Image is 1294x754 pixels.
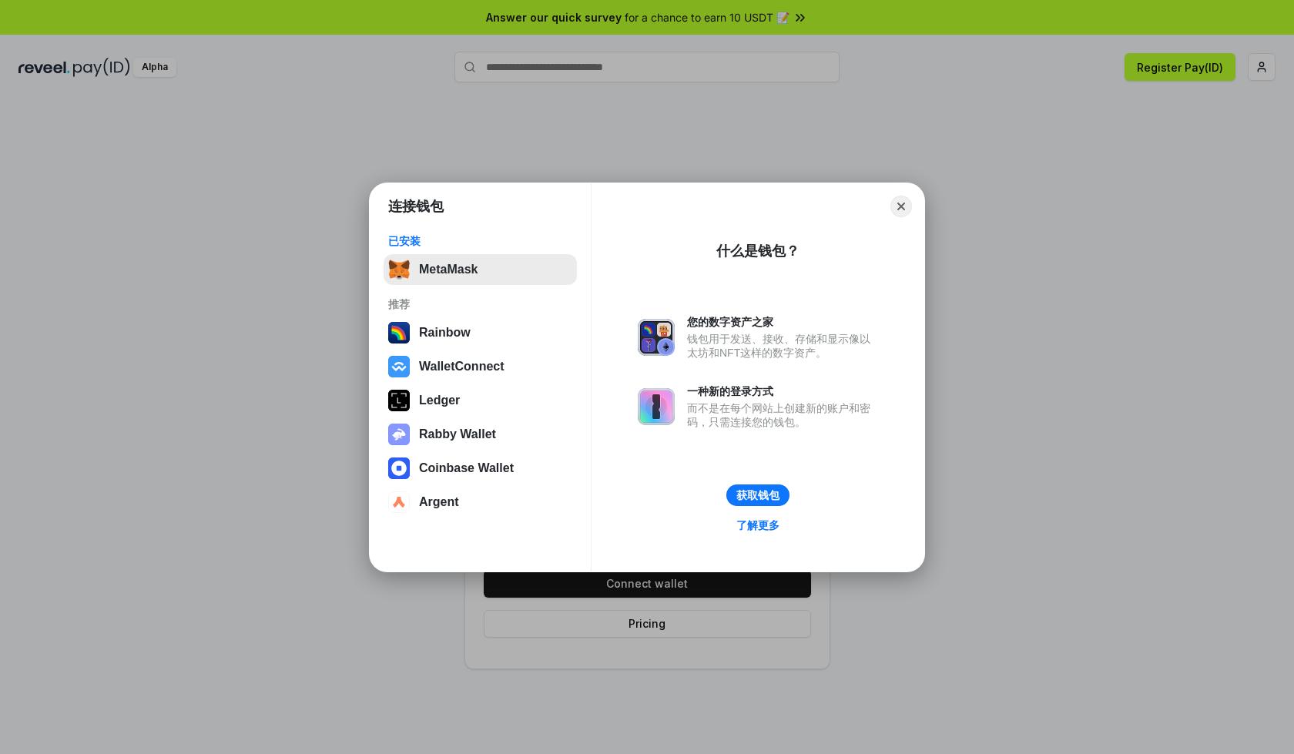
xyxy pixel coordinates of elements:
[388,297,572,311] div: 推荐
[716,242,800,260] div: 什么是钱包？
[388,322,410,343] img: svg+xml,%3Csvg%20width%3D%22120%22%20height%3D%22120%22%20viewBox%3D%220%200%20120%20120%22%20fil...
[890,196,912,217] button: Close
[419,495,459,509] div: Argent
[384,487,577,518] button: Argent
[384,254,577,285] button: MetaMask
[419,461,514,475] div: Coinbase Wallet
[384,419,577,450] button: Rabby Wallet
[388,457,410,479] img: svg+xml,%3Csvg%20width%3D%2228%22%20height%3D%2228%22%20viewBox%3D%220%200%2028%2028%22%20fill%3D...
[388,424,410,445] img: svg+xml,%3Csvg%20xmlns%3D%22http%3A%2F%2Fwww.w3.org%2F2000%2Fsvg%22%20fill%3D%22none%22%20viewBox...
[638,319,675,356] img: svg+xml,%3Csvg%20xmlns%3D%22http%3A%2F%2Fwww.w3.org%2F2000%2Fsvg%22%20fill%3D%22none%22%20viewBox...
[419,394,460,407] div: Ledger
[726,484,789,506] button: 获取钱包
[384,317,577,348] button: Rainbow
[419,360,505,374] div: WalletConnect
[687,384,878,398] div: 一种新的登录方式
[419,427,496,441] div: Rabby Wallet
[419,263,478,276] div: MetaMask
[687,332,878,360] div: 钱包用于发送、接收、存储和显示像以太坊和NFT这样的数字资产。
[388,390,410,411] img: svg+xml,%3Csvg%20xmlns%3D%22http%3A%2F%2Fwww.w3.org%2F2000%2Fsvg%22%20width%3D%2228%22%20height%3...
[736,488,779,502] div: 获取钱包
[384,351,577,382] button: WalletConnect
[388,234,572,248] div: 已安装
[638,388,675,425] img: svg+xml,%3Csvg%20xmlns%3D%22http%3A%2F%2Fwww.w3.org%2F2000%2Fsvg%22%20fill%3D%22none%22%20viewBox...
[388,197,444,216] h1: 连接钱包
[384,385,577,416] button: Ledger
[388,356,410,377] img: svg+xml,%3Csvg%20width%3D%2228%22%20height%3D%2228%22%20viewBox%3D%220%200%2028%2028%22%20fill%3D...
[736,518,779,532] div: 了解更多
[388,259,410,280] img: svg+xml,%3Csvg%20fill%3D%22none%22%20height%3D%2233%22%20viewBox%3D%220%200%2035%2033%22%20width%...
[419,326,471,340] div: Rainbow
[388,491,410,513] img: svg+xml,%3Csvg%20width%3D%2228%22%20height%3D%2228%22%20viewBox%3D%220%200%2028%2028%22%20fill%3D...
[687,401,878,429] div: 而不是在每个网站上创建新的账户和密码，只需连接您的钱包。
[384,453,577,484] button: Coinbase Wallet
[687,315,878,329] div: 您的数字资产之家
[727,515,789,535] a: 了解更多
